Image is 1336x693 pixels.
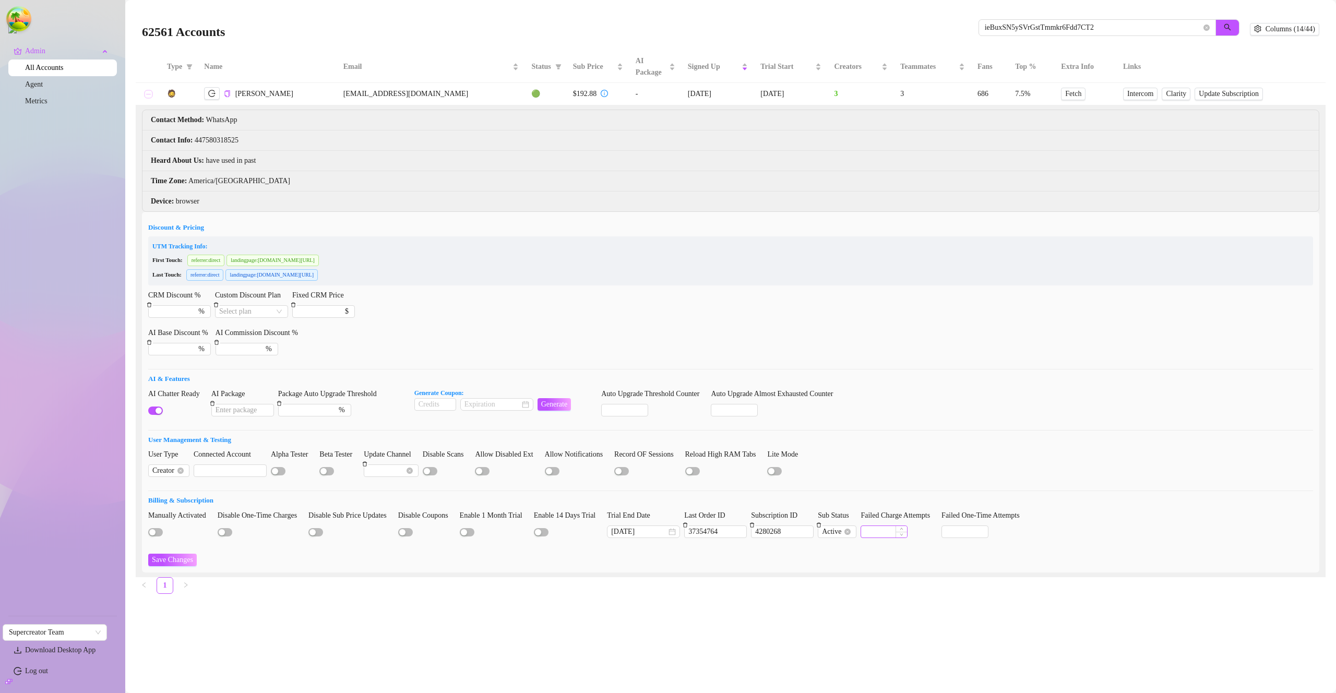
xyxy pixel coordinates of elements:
span: referrer : direct [186,269,224,281]
span: Download Desktop App [25,646,96,654]
button: right [177,577,194,594]
span: down [900,533,903,536]
td: [DATE] [682,83,754,105]
button: Reload High RAM Tabs [685,467,700,475]
input: AI Package [211,404,274,416]
li: WhatsApp [142,110,1319,130]
button: Disable Coupons [398,528,413,536]
span: left [141,582,147,588]
a: Clarity [1162,88,1190,100]
button: Collapse row [144,90,152,98]
span: delete [277,401,282,406]
span: 7.5% [1015,90,1030,98]
span: 🟢 [531,90,540,98]
span: Supercreator Team [9,625,101,640]
button: Copy Account UID [224,90,231,98]
span: build [5,678,13,685]
label: Sub Status [818,510,856,521]
span: close-circle [1203,25,1210,31]
li: Previous Page [136,577,152,594]
input: Search by UID / Name / Email / Creator Username [985,22,1201,33]
input: Failed Charge Attempts [861,526,907,537]
input: CRM Discount % [152,306,196,317]
span: delete [362,461,367,467]
button: AI Chatter Ready [148,407,163,415]
label: AI Package [211,388,253,400]
th: Fans [971,51,1009,83]
a: Agent [25,80,43,88]
span: right [183,582,189,588]
label: Connected Account [194,449,258,460]
button: Fetch [1061,88,1085,100]
button: Disable Sub Price Updates [308,528,323,536]
li: 1 [157,577,173,594]
td: - [629,83,682,105]
span: Sub Price [573,61,615,73]
label: Manually Activated [148,510,213,521]
button: Allow Disabled Ext [475,467,490,475]
span: Clarity [1166,88,1186,100]
span: delete [213,302,219,307]
span: UTM Tracking Info: [152,243,208,250]
th: AI Package [629,51,682,83]
span: [PERSON_NAME] [235,90,293,98]
input: Expiration [464,399,520,410]
label: Update Channel [364,449,418,460]
label: Disable Sub Price Updates [308,510,394,521]
button: Columns (14/44) [1250,23,1319,35]
input: Credits [415,399,456,410]
input: Fixed CRM Price [296,306,343,317]
label: CRM Discount % [148,290,208,301]
th: Top % [1009,51,1055,83]
strong: Contact Method : [151,116,204,124]
label: Enable 1 Month Trial [460,510,530,521]
span: search [1224,23,1231,31]
span: landingpage : [DOMAIN_NAME][URL] [226,255,319,266]
li: browser [142,192,1319,211]
button: Enable 14 Days Trial [534,528,548,536]
span: delete [147,340,152,345]
div: $192.88 [573,88,597,100]
td: [EMAIL_ADDRESS][DOMAIN_NAME] [337,83,526,105]
button: Record OF Sessions [614,467,629,475]
input: Package Auto Upgrade Threshold [282,404,337,416]
span: 686 [977,90,988,98]
span: Teammates [900,61,957,73]
th: Links [1117,51,1326,83]
span: close-circle [177,468,184,474]
span: download [14,646,22,654]
span: info-circle [601,90,608,97]
span: Email [343,61,511,73]
button: Allow Notifications [545,467,559,475]
label: Record OF Sessions [614,449,681,460]
label: Alpha Tester [271,449,315,460]
span: 3 [834,90,838,98]
span: Last Touch: [152,271,182,278]
span: delete [683,522,688,528]
span: setting [1254,25,1261,32]
th: Extra Info [1055,51,1117,83]
label: Auto Upgrade Almost Exhausted Counter [711,388,840,400]
label: Package Auto Upgrade Threshold [278,388,384,400]
button: Alpha Tester [271,467,285,475]
strong: Time Zone : [151,177,187,185]
input: Trial End Date [611,526,666,537]
span: Increase Value [896,526,907,532]
span: Signed Up [688,61,739,73]
span: Fetch [1065,90,1081,98]
label: Reload High RAM Tabs [685,449,764,460]
label: Failed One-Time Attempts [941,510,1027,521]
label: Lite Mode [767,449,805,460]
span: Intercom [1127,88,1154,100]
label: AI Base Discount % [148,327,216,339]
th: Signed Up [682,51,754,83]
h5: Discount & Pricing [148,222,1313,233]
div: 🧔 [167,88,176,100]
span: Active [822,526,852,537]
label: Trial End Date [607,510,658,521]
button: Generate [538,398,571,411]
strong: Contact Info : [151,136,193,144]
span: referrer : direct [187,255,225,266]
span: Columns (14/44) [1266,25,1315,33]
input: Last Order ID [685,526,746,537]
